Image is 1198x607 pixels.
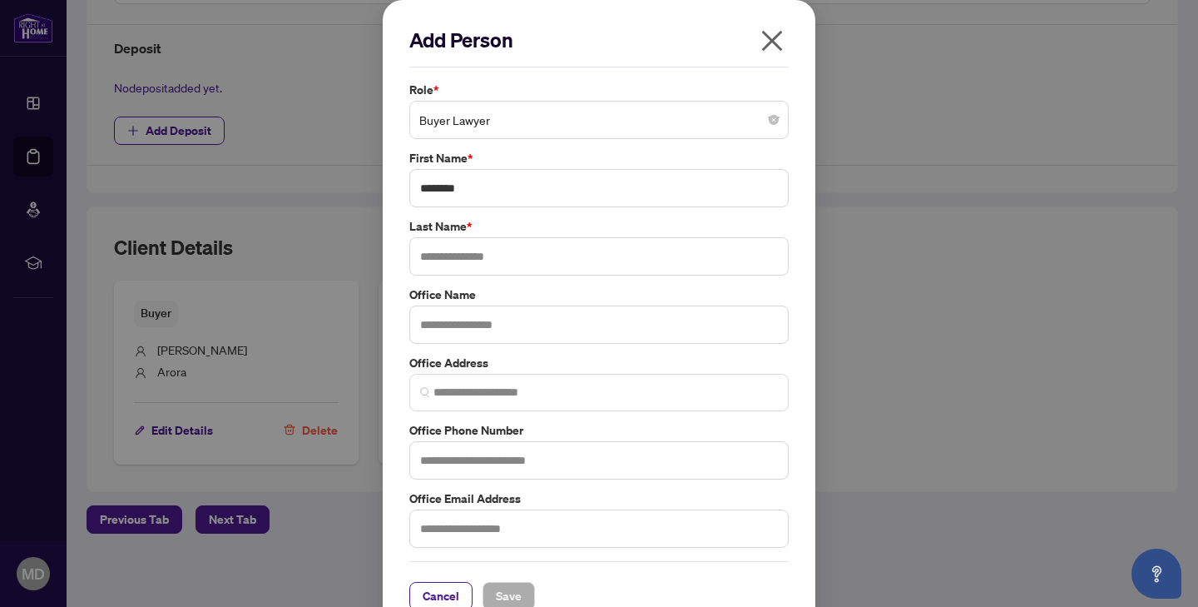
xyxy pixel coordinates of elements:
button: Open asap [1131,549,1181,599]
img: search_icon [420,387,430,397]
span: close-circle [769,115,779,125]
label: Office Name [409,286,789,304]
label: Last Name [409,217,789,236]
label: Role [409,81,789,99]
span: close [759,27,785,54]
label: Office Address [409,354,789,372]
label: First Name [409,149,789,167]
span: Buyer Lawyer [419,104,779,136]
h2: Add Person [409,27,789,53]
label: Office Email Address [409,490,789,508]
label: Office Phone Number [409,421,789,440]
